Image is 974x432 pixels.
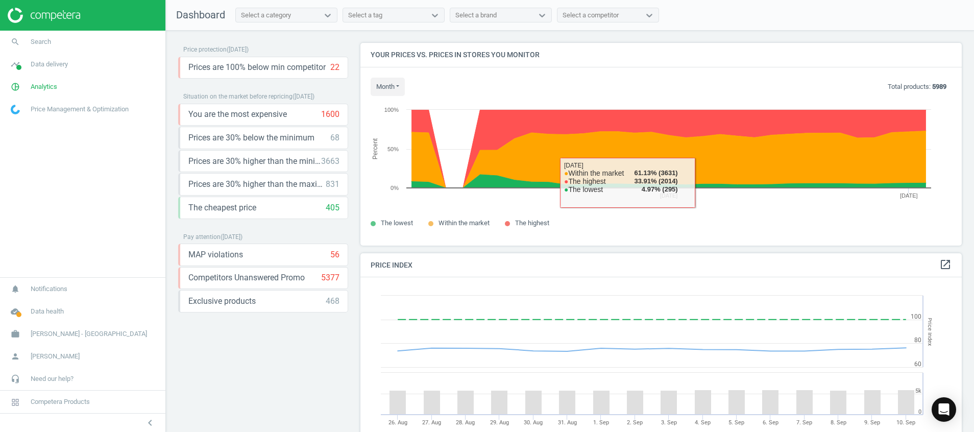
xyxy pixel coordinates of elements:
span: ( [DATE] ) [221,233,242,241]
i: person [6,347,25,366]
span: Competitors Unanswered Promo [188,272,305,283]
i: pie_chart_outlined [6,77,25,97]
span: Need our help? [31,374,74,383]
tspan: 9. Sep [864,419,880,426]
img: wGWNvw8QSZomAAAAABJRU5ErkJggg== [11,105,20,114]
span: Price Management & Optimization [31,105,129,114]
span: Prices are 30% higher than the maximal [188,179,326,190]
span: Situation on the market before repricing [183,93,293,100]
div: Select a tag [348,11,382,20]
text: 100% [384,107,399,113]
h4: Your prices vs. prices in stores you monitor [360,43,962,67]
i: timeline [6,55,25,74]
span: Search [31,37,51,46]
i: chevron_left [144,417,156,429]
span: [PERSON_NAME] - [GEOGRAPHIC_DATA] [31,329,147,339]
span: Data delivery [31,60,68,69]
tspan: 1. Sep [593,419,609,426]
img: ajHJNr6hYgQAAAAASUVORK5CYII= [8,8,80,23]
i: cloud_done [6,302,25,321]
div: 3663 [321,156,339,167]
span: Prices are 100% below min competitor [188,62,326,73]
tspan: Percent [372,138,379,159]
div: 22 [330,62,339,73]
h4: Price Index [360,253,962,277]
text: 0% [391,185,399,191]
tspan: 2. Sep [627,419,643,426]
div: Open Intercom Messenger [932,397,956,422]
tspan: 4. Sep [695,419,711,426]
a: open_in_new [939,258,952,272]
tspan: 8. Sep [831,419,846,426]
text: 80 [914,337,921,344]
span: Analytics [31,82,57,91]
tspan: Price Index [927,318,933,346]
i: open_in_new [939,258,952,271]
tspan: 26. Aug [388,419,407,426]
tspan: 28. Aug [456,419,475,426]
span: Data health [31,307,64,316]
span: Competera Products [31,397,90,406]
div: 5377 [321,272,339,283]
tspan: 27. Aug [422,419,441,426]
div: 405 [326,202,339,213]
div: 468 [326,296,339,307]
span: Pay attention [183,233,221,241]
button: chevron_left [137,416,163,429]
text: 0 [918,409,921,415]
tspan: 30. Aug [524,419,543,426]
tspan: [DATE] [900,193,918,199]
span: Exclusive products [188,296,256,307]
span: Price protection [183,46,227,53]
tspan: 6. Sep [763,419,778,426]
span: MAP violations [188,249,243,260]
span: The cheapest price [188,202,256,213]
tspan: 31. Aug [558,419,577,426]
span: You are the most expensive [188,109,287,120]
div: Select a competitor [563,11,619,20]
tspan: 7. Sep [796,419,812,426]
span: Prices are 30% higher than the minimum [188,156,321,167]
div: 56 [330,249,339,260]
span: [PERSON_NAME] [31,352,80,361]
b: 5989 [932,83,946,90]
div: 68 [330,132,339,143]
span: Prices are 30% below the minimum [188,132,314,143]
span: The lowest [381,219,413,227]
tspan: 3. Sep [661,419,677,426]
text: 50% [387,146,399,152]
p: Total products: [888,82,946,91]
i: work [6,324,25,344]
i: headset_mic [6,369,25,389]
span: The highest [515,219,549,227]
div: Select a brand [455,11,497,20]
span: Notifications [31,284,67,294]
i: notifications [6,279,25,299]
tspan: 29. Aug [490,419,509,426]
text: 5k [915,388,921,394]
tspan: [DATE] [660,193,678,199]
i: search [6,32,25,52]
div: Select a category [241,11,291,20]
span: Dashboard [176,9,225,21]
button: month [371,78,405,96]
span: ( [DATE] ) [227,46,249,53]
span: Within the market [439,219,490,227]
div: 831 [326,179,339,190]
span: ( [DATE] ) [293,93,314,100]
text: 60 [914,361,921,368]
tspan: 10. Sep [896,419,915,426]
div: 1600 [321,109,339,120]
text: 100 [911,313,921,320]
tspan: 5. Sep [728,419,744,426]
